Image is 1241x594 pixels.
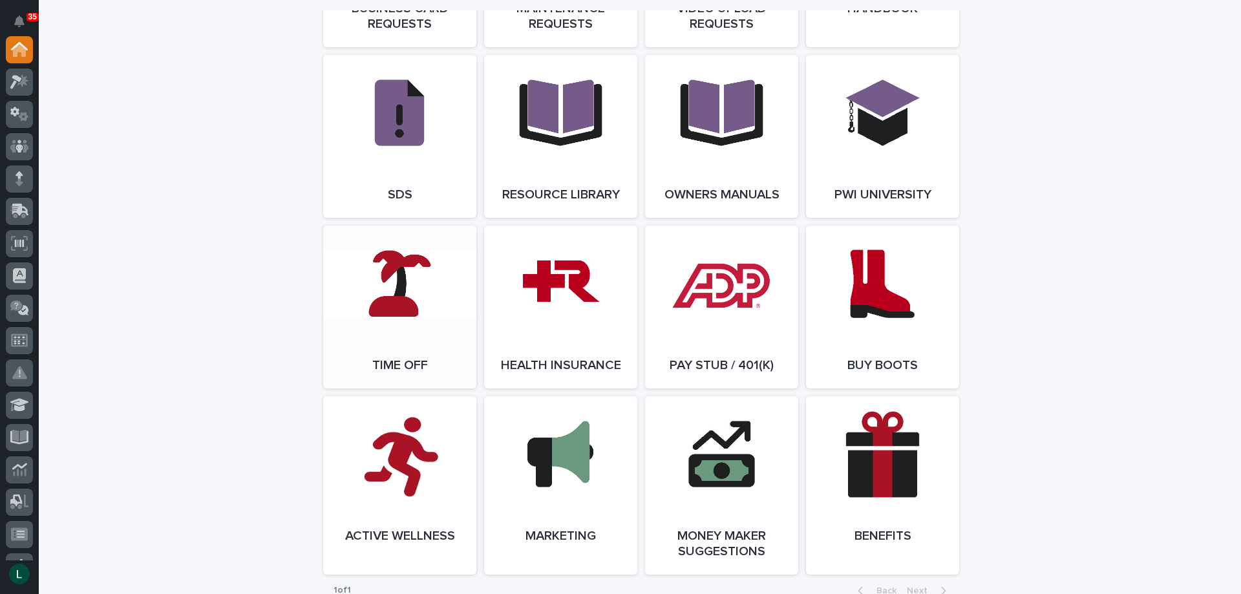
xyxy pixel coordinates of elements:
[484,396,637,575] a: Marketing
[484,55,637,218] a: Resource Library
[645,396,798,575] a: Money Maker Suggestions
[323,396,476,575] a: Active Wellness
[806,55,959,218] a: PWI University
[484,226,637,388] a: Health Insurance
[6,8,33,35] button: Notifications
[16,16,33,36] div: Notifications35
[28,12,37,21] p: 35
[323,55,476,218] a: SDS
[6,560,33,588] button: users-avatar
[806,226,959,388] a: Buy Boots
[323,226,476,388] a: Time Off
[645,55,798,218] a: Owners Manuals
[645,226,798,388] a: Pay Stub / 401(k)
[806,396,959,575] a: Benefits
